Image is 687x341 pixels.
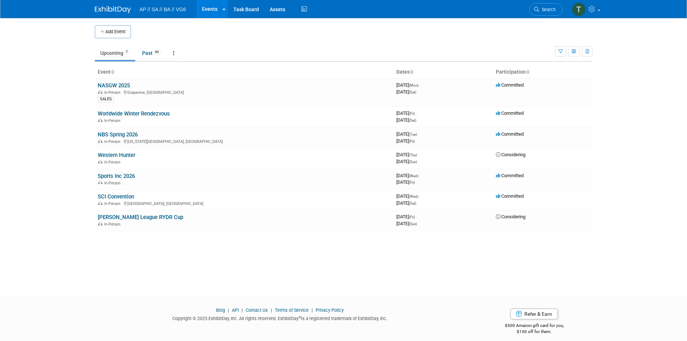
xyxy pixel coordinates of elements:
span: Committed [496,82,524,88]
span: [DATE] [396,193,420,199]
span: [DATE] [396,138,415,144]
span: In-Person [104,118,123,123]
div: [GEOGRAPHIC_DATA], [GEOGRAPHIC_DATA] [98,200,391,206]
span: In-Person [104,160,123,165]
img: In-Person Event [98,222,102,226]
a: Past60 [137,46,166,60]
div: Copyright © 2025 ExhibitDay, Inc. All rights reserved. ExhibitDay is a registered trademark of Ex... [95,314,466,322]
span: - [419,173,420,178]
span: - [416,110,417,116]
span: (Sat) [409,201,416,205]
span: (Sun) [409,160,417,164]
div: $150 off for them. [476,329,593,335]
sup: ® [299,315,301,319]
span: (Tue) [409,132,417,136]
span: | [240,307,245,313]
th: Participation [493,66,593,78]
span: - [419,82,420,88]
span: [DATE] [396,214,417,219]
a: Sort by Event Name [111,69,114,75]
span: [DATE] [396,221,417,226]
a: Western Hunter [98,152,135,158]
span: In-Person [104,90,123,95]
span: [DATE] [396,152,419,157]
span: 7 [124,49,130,55]
a: Sort by Start Date [410,69,413,75]
span: | [269,307,274,313]
span: 60 [153,49,161,55]
button: Add Event [95,25,131,38]
div: [US_STATE][GEOGRAPHIC_DATA], [GEOGRAPHIC_DATA] [98,138,391,144]
a: Sports Inc 2026 [98,173,135,179]
a: Upcoming7 [95,46,135,60]
span: (Sun) [409,222,417,226]
a: Contact Us [246,307,268,313]
span: Committed [496,110,524,116]
span: (Fri) [409,112,415,115]
img: In-Person Event [98,90,102,94]
span: (Thu) [409,153,417,157]
span: Search [539,7,556,12]
span: [DATE] [396,159,417,164]
span: - [418,131,419,137]
span: | [226,307,231,313]
span: (Fri) [409,215,415,219]
span: In-Person [104,139,123,144]
a: Blog [216,307,225,313]
span: [DATE] [396,82,420,88]
span: (Wed) [409,174,418,178]
span: (Sat) [409,90,416,94]
img: ExhibitDay [95,6,131,13]
div: $500 Amazon gift card for you, [476,318,593,335]
span: | [310,307,314,313]
img: In-Person Event [98,118,102,122]
a: Sort by Participation Type [526,69,529,75]
span: In-Person [104,181,123,185]
th: Dates [393,66,493,78]
a: Privacy Policy [316,307,344,313]
span: (Mon) [409,83,418,87]
span: (Sat) [409,118,416,122]
th: Event [95,66,393,78]
span: In-Person [104,201,123,206]
img: Tina McGinty [572,3,586,16]
span: [DATE] [396,200,416,206]
img: In-Person Event [98,201,102,205]
a: NASGW 2025 [98,82,130,89]
a: SCI Convention [98,193,134,200]
span: [DATE] [396,117,416,123]
a: [PERSON_NAME] League RYDR Cup [98,214,183,220]
span: [DATE] [396,89,416,95]
span: Considering [496,214,525,219]
span: Considering [496,152,525,157]
span: [DATE] [396,173,420,178]
span: [DATE] [396,179,415,185]
span: Committed [496,173,524,178]
a: Worldwide Winter Rendezvous [98,110,170,117]
span: (Wed) [409,194,418,198]
span: AP // SA // BA // VG6 [140,6,186,12]
span: (Fri) [409,139,415,143]
span: Committed [496,193,524,199]
span: [DATE] [396,110,417,116]
span: In-Person [104,222,123,227]
img: In-Person Event [98,160,102,163]
a: Search [529,3,563,16]
a: Terms of Service [275,307,309,313]
span: - [416,214,417,219]
span: - [418,152,419,157]
span: - [419,193,420,199]
span: (Fri) [409,180,415,184]
div: SALES [98,96,114,102]
a: Refer & Earn [510,309,558,319]
a: NBS Spring 2026 [98,131,138,138]
img: In-Person Event [98,139,102,143]
span: [DATE] [396,131,419,137]
a: API [232,307,239,313]
div: Grapevine, [GEOGRAPHIC_DATA] [98,89,391,95]
img: In-Person Event [98,181,102,184]
span: Committed [496,131,524,137]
